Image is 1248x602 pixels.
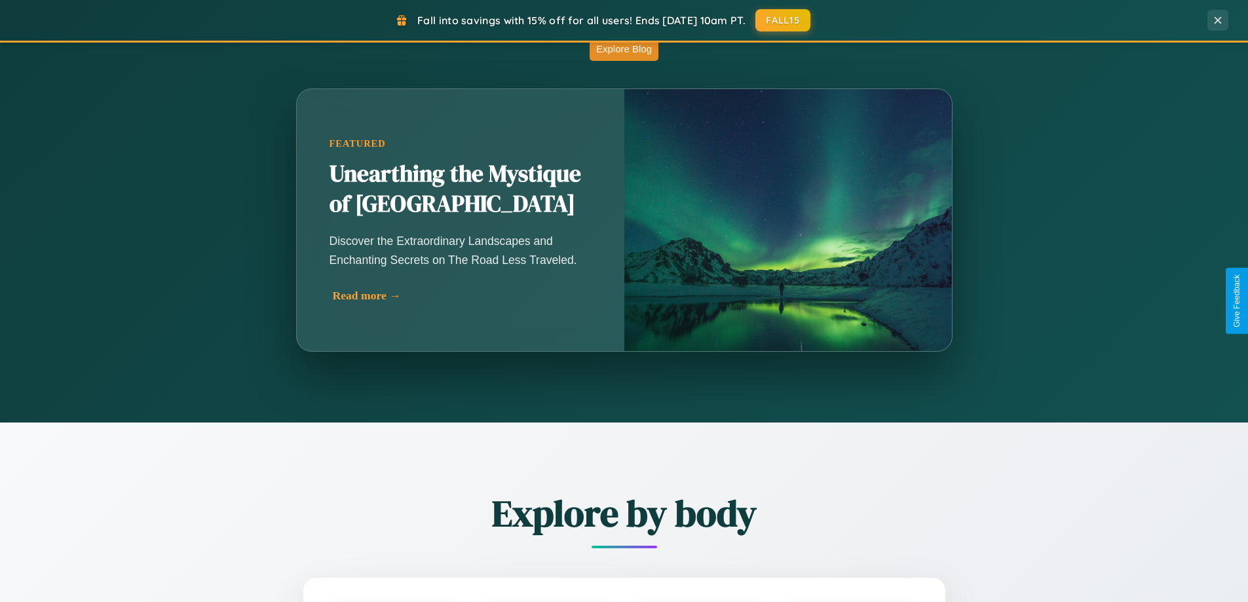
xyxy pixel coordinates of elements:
[330,232,592,269] p: Discover the Extraordinary Landscapes and Enchanting Secrets on The Road Less Traveled.
[755,9,810,31] button: FALL15
[333,289,595,303] div: Read more →
[330,138,592,149] div: Featured
[231,488,1017,538] h2: Explore by body
[330,159,592,219] h2: Unearthing the Mystique of [GEOGRAPHIC_DATA]
[590,37,658,61] button: Explore Blog
[1232,274,1241,328] div: Give Feedback
[417,14,746,27] span: Fall into savings with 15% off for all users! Ends [DATE] 10am PT.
